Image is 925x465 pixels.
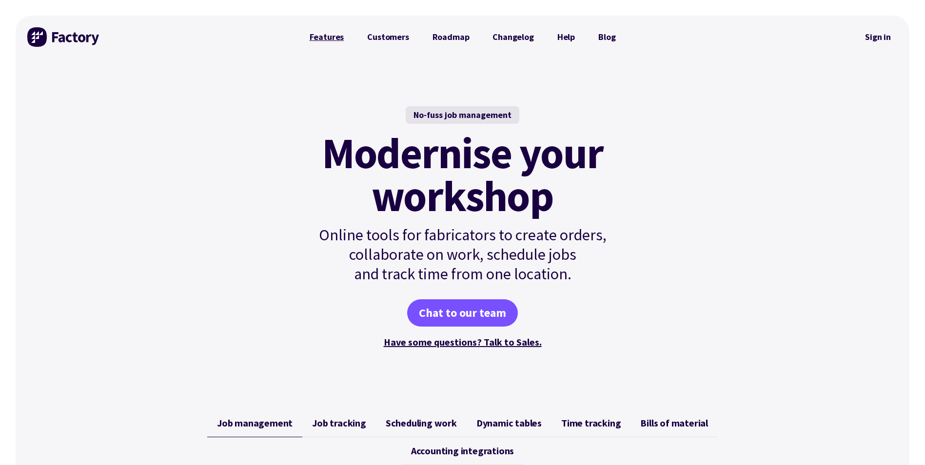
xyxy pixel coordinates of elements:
[217,417,293,429] span: Job management
[355,27,420,47] a: Customers
[421,27,481,47] a: Roadmap
[298,27,628,47] nav: Primary Navigation
[322,132,603,217] mark: Modernise your workshop
[763,360,925,465] iframe: Chat Widget
[587,27,627,47] a: Blog
[406,106,519,124] div: No-fuss job management
[384,336,542,348] a: Have some questions? Talk to Sales.
[312,417,366,429] span: Job tracking
[476,417,542,429] span: Dynamic tables
[27,27,100,47] img: Factory
[411,445,514,457] span: Accounting integrations
[481,27,545,47] a: Changelog
[858,26,898,48] nav: Secondary Navigation
[561,417,621,429] span: Time tracking
[858,26,898,48] a: Sign in
[546,27,587,47] a: Help
[640,417,708,429] span: Bills of material
[298,225,628,284] p: Online tools for fabricators to create orders, collaborate on work, schedule jobs and track time ...
[386,417,457,429] span: Scheduling work
[407,299,518,327] a: Chat to our team
[298,27,356,47] a: Features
